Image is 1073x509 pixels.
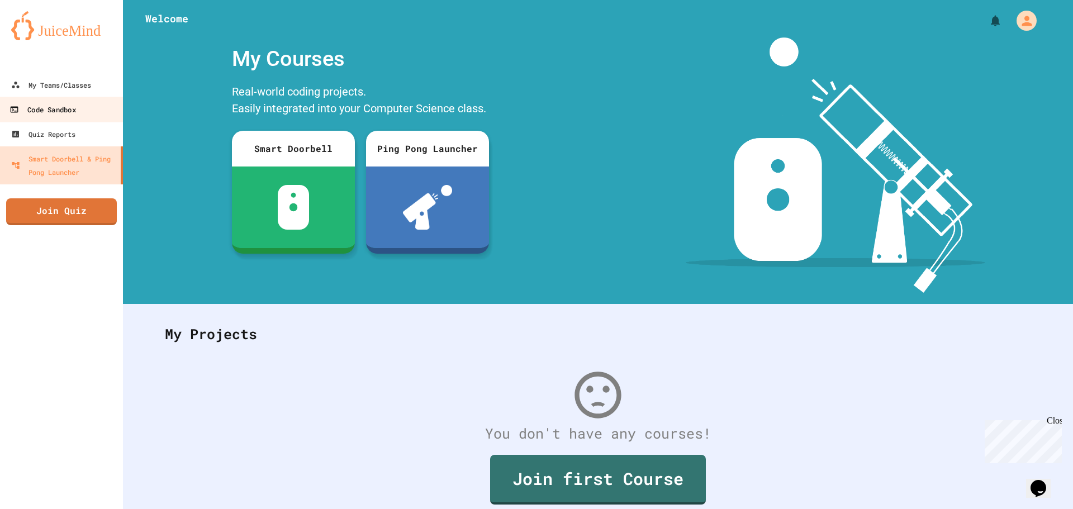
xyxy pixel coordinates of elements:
[1005,8,1039,34] div: My Account
[980,416,1062,463] iframe: chat widget
[403,185,453,230] img: ppl-with-ball.png
[154,312,1042,356] div: My Projects
[686,37,985,293] img: banner-image-my-projects.png
[11,127,75,141] div: Quiz Reports
[1026,464,1062,498] iframe: chat widget
[232,131,355,167] div: Smart Doorbell
[4,4,77,71] div: Chat with us now!Close
[490,455,706,505] a: Join first Course
[10,103,75,117] div: Code Sandbox
[11,152,116,179] div: Smart Doorbell & Ping Pong Launcher
[11,78,91,92] div: My Teams/Classes
[6,198,117,225] a: Join Quiz
[154,423,1042,444] div: You don't have any courses!
[968,11,1005,30] div: My Notifications
[226,80,495,122] div: Real-world coding projects. Easily integrated into your Computer Science class.
[366,131,489,167] div: Ping Pong Launcher
[11,11,112,40] img: logo-orange.svg
[278,185,310,230] img: sdb-white.svg
[226,37,495,80] div: My Courses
